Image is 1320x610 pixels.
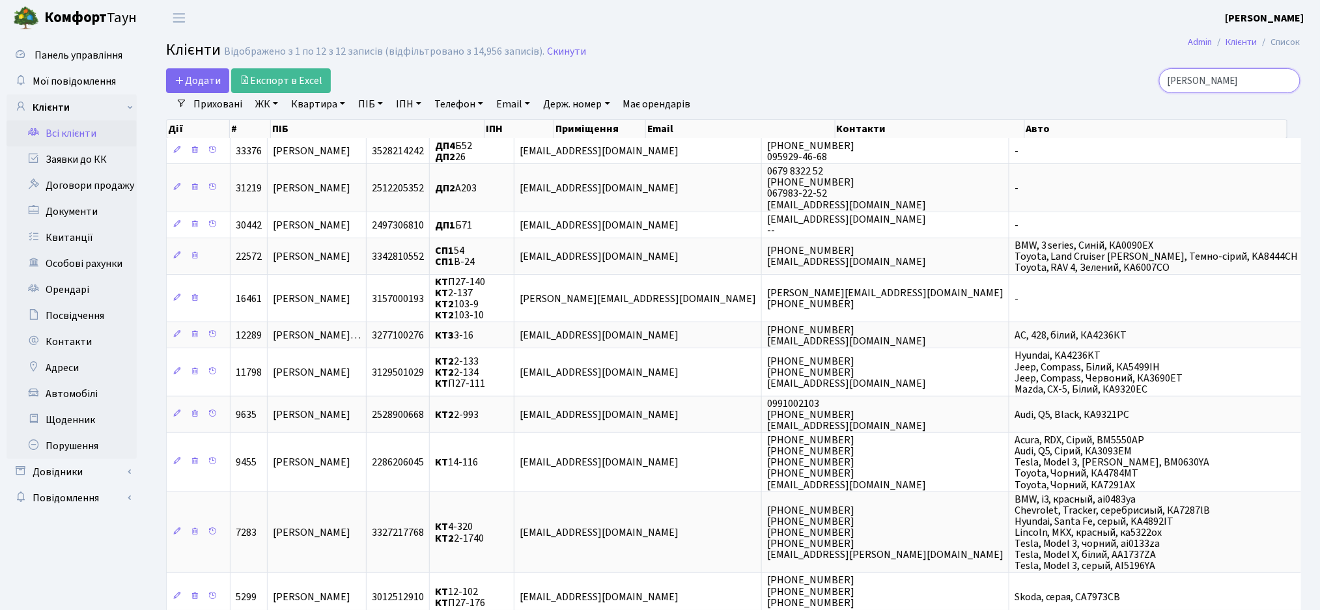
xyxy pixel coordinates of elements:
span: Таун [44,7,137,29]
a: Повідомлення [7,485,137,511]
span: 5299 [236,590,257,604]
th: # [230,120,271,138]
span: [PHONE_NUMBER] 095929-46-68 [767,139,854,164]
a: ІПН [391,93,427,115]
b: КТ [435,596,448,610]
a: Документи [7,199,137,225]
span: 12-102 П27-176 [435,585,485,610]
span: А203 [435,181,477,195]
a: Орендарі [7,277,137,303]
span: 2286206045 [372,455,424,469]
span: Додати [175,74,221,88]
span: - [1015,292,1018,306]
span: 7283 [236,525,257,540]
span: [PERSON_NAME] [273,144,350,158]
span: AC, 428, білий, КА4236КТ [1015,328,1127,342]
a: Заявки до КК [7,146,137,173]
th: Приміщення [554,120,646,138]
span: 3342810552 [372,249,424,264]
span: Hyundai, KA4236KT Jeep, Compass, Білий, КА5499ІН Jeep, Compass, Червоний, КА3690ЕТ Mazda, CX-5, Б... [1015,349,1183,396]
a: Квитанції [7,225,137,251]
span: 3-16 [435,328,473,342]
span: [PERSON_NAME] [273,525,350,540]
span: [PERSON_NAME][EMAIL_ADDRESS][DOMAIN_NAME] [PHONE_NUMBER] [767,286,1004,311]
a: Клієнти [7,94,137,120]
a: ЖК [250,93,283,115]
a: Приховані [188,93,247,115]
a: Порушення [7,433,137,459]
a: Всі клієнти [7,120,137,146]
span: 31219 [236,181,262,195]
span: Acura, RDX, Сірий, ВМ5550АР Audi, Q5, Сірий, КА3093ЕМ Tesla, Model 3, [PERSON_NAME], ВМ0630YA Toy... [1015,433,1210,492]
span: 3277100276 [372,328,424,342]
span: [EMAIL_ADDRESS][DOMAIN_NAME] [520,455,679,469]
span: 22572 [236,249,262,264]
span: Skoda, серая, СА7973СВ [1015,590,1121,604]
span: [EMAIL_ADDRESS][DOMAIN_NAME] [520,408,679,422]
span: 3327217768 [372,525,424,540]
span: [EMAIL_ADDRESS][DOMAIN_NAME] [520,181,679,195]
span: [PERSON_NAME] [273,455,350,469]
b: КТ [435,520,448,534]
a: Квартира [286,93,350,115]
span: [EMAIL_ADDRESS][DOMAIN_NAME] [520,218,679,232]
b: КТ2 [435,297,454,311]
button: Переключити навігацію [163,7,195,29]
a: Автомобілі [7,381,137,407]
span: [PERSON_NAME] [273,292,350,306]
a: Додати [166,68,229,93]
a: Договори продажу [7,173,137,199]
span: [PERSON_NAME] [273,249,350,264]
a: Скинути [547,46,586,58]
span: [PHONE_NUMBER] [EMAIL_ADDRESS][DOMAIN_NAME] [767,323,926,348]
span: [PHONE_NUMBER] [PHONE_NUMBER] [PHONE_NUMBER] [PHONE_NUMBER] [EMAIL_ADDRESS][DOMAIN_NAME] [767,433,926,492]
div: Відображено з 1 по 12 з 12 записів (відфільтровано з 14,956 записів). [224,46,544,58]
span: BMW, 3 series, Синій, КА0090ЕХ Toyota, Land Cruiser [PERSON_NAME], Темно-сірий, KA8444CH Toyota, ... [1015,238,1299,275]
b: КТ [435,455,448,469]
a: Мої повідомлення [7,68,137,94]
th: Контакти [836,120,1025,138]
span: 54 В-24 [435,243,475,269]
b: Комфорт [44,7,107,28]
span: 3012512910 [372,590,424,604]
span: Б52 26 [435,139,472,164]
span: 0991002103 [PHONE_NUMBER] [EMAIL_ADDRESS][DOMAIN_NAME] [767,396,926,433]
a: [PERSON_NAME] [1226,10,1304,26]
b: ДП4 [435,139,455,153]
span: [PERSON_NAME]… [273,328,361,342]
span: BMW, i3, красный, ai0483ya Chevrolet, Tracker, серебрисиый, КА7287lВ Hyundai, Santa Fe, серый, KA... [1015,492,1211,574]
span: 4-320 2-1740 [435,520,484,546]
span: 14-116 [435,455,478,469]
span: 2512205352 [372,181,424,195]
span: [PERSON_NAME] [273,590,350,604]
b: КТ2 [435,354,454,368]
span: [EMAIL_ADDRESS][DOMAIN_NAME] [520,525,679,540]
th: ПІБ [271,120,485,138]
span: 3528214242 [372,144,424,158]
b: СП1 [435,255,454,269]
span: П27-140 2-137 103-9 103-10 [435,275,485,322]
span: 33376 [236,144,262,158]
a: Експорт в Excel [231,68,331,93]
a: Щоденник [7,407,137,433]
span: [PERSON_NAME] [273,181,350,195]
span: 0679 8322 52 [PHONE_NUMBER] 067983-22-52 [EMAIL_ADDRESS][DOMAIN_NAME] [767,164,926,212]
span: Мої повідомлення [33,74,116,89]
span: 2-133 2-134 П27-111 [435,354,485,391]
b: ДП2 [435,181,455,195]
b: ДП1 [435,218,455,232]
span: 12289 [236,328,262,342]
b: СП1 [435,243,454,258]
b: КТ [435,275,448,289]
a: Особові рахунки [7,251,137,277]
a: Адреси [7,355,137,381]
b: КТ3 [435,328,454,342]
span: [EMAIL_ADDRESS][DOMAIN_NAME] [520,328,679,342]
a: Довідники [7,459,137,485]
b: [PERSON_NAME] [1226,11,1304,25]
th: ІПН [485,120,555,138]
span: 2497306810 [372,218,424,232]
span: 11798 [236,365,262,380]
b: КТ2 [435,365,454,380]
span: Клієнти [166,38,221,61]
